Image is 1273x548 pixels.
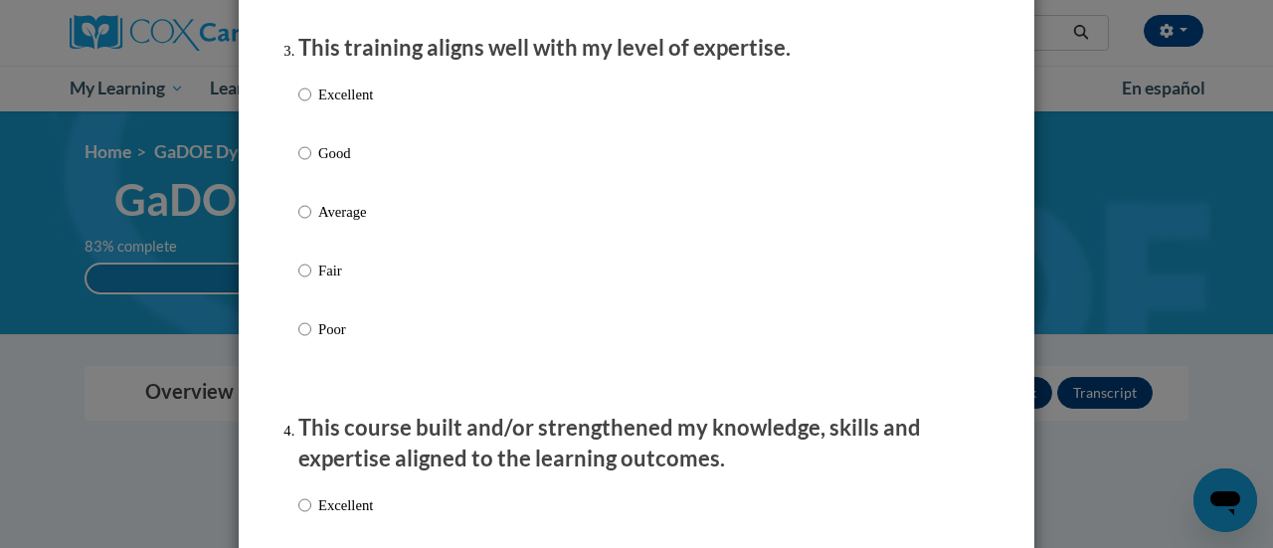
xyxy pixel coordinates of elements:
[318,494,373,516] p: Excellent
[298,318,311,340] input: Poor
[298,201,311,223] input: Average
[298,142,311,164] input: Good
[318,84,373,105] p: Excellent
[318,318,373,340] p: Poor
[298,84,311,105] input: Excellent
[298,260,311,281] input: Fair
[298,413,975,474] p: This course built and/or strengthened my knowledge, skills and expertise aligned to the learning ...
[318,201,373,223] p: Average
[318,260,373,281] p: Fair
[318,142,373,164] p: Good
[298,33,975,64] p: This training aligns well with my level of expertise.
[298,494,311,516] input: Excellent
